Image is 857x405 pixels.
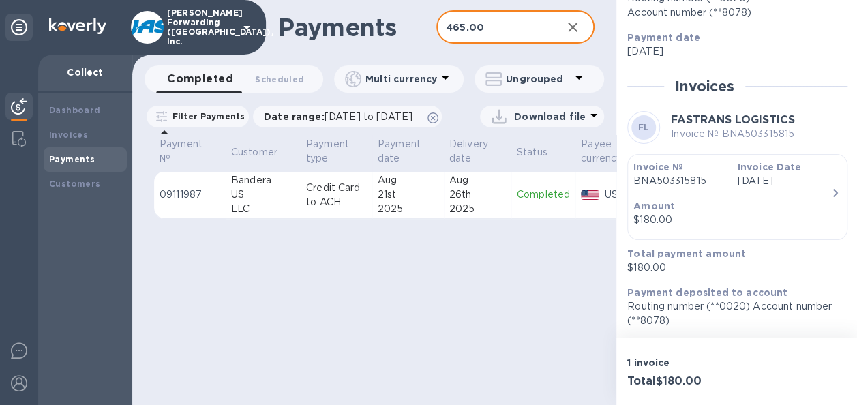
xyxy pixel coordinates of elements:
b: FL [638,122,650,132]
p: Date range : [264,110,419,123]
span: Payee currency [581,137,640,166]
div: $180.00 [633,213,830,227]
p: Status [517,145,547,160]
div: US [231,187,295,202]
div: Unpin categories [5,14,33,41]
div: 26th [449,187,506,202]
b: Payment deposited to account [627,287,787,298]
p: Invoice № BNA503315815 [671,127,795,141]
img: USD [581,190,599,200]
div: Bandera [231,173,295,187]
div: Aug [378,173,438,187]
p: Completed [517,187,570,202]
p: Filter Payments [167,110,245,122]
span: Status [517,145,565,160]
div: 2025 [378,202,438,216]
p: Payment date [378,137,421,166]
p: [PERSON_NAME] Forwarding ([GEOGRAPHIC_DATA]), Inc. [167,8,235,46]
div: Date range:[DATE] to [DATE] [253,106,442,127]
button: Invoice №BNA503315815Invoice Date[DATE]Amount$180.00 [627,154,847,240]
p: [DATE] [627,44,837,59]
b: Payments [49,154,95,164]
p: Download file [514,110,586,123]
b: Invoice Date [737,162,801,172]
p: Delivery date [449,137,488,166]
div: 2025 [449,202,506,216]
p: Routing number (**0020) Account number (**8078) [627,299,837,328]
p: [DATE] [737,174,830,188]
p: Payee currency [581,137,622,166]
b: Total payment amount [627,248,746,259]
h2: Invoices [675,78,734,95]
p: BNA503315815 [633,174,726,188]
p: Ungrouped [506,72,571,86]
h3: Total $180.00 [627,375,732,388]
p: 1 invoice [627,356,732,370]
p: Credit Card to ACH [306,181,367,209]
p: USD [605,187,640,202]
b: Amount [633,200,675,211]
b: Customers [49,179,101,189]
b: Payment date [627,32,700,43]
span: Completed [167,70,233,89]
p: Multi currency [365,72,437,86]
span: Payment № [160,137,220,166]
p: Payment № [160,137,202,166]
span: Customer [231,145,295,160]
span: Payment type [306,137,367,166]
img: Logo [49,18,106,34]
p: Collect [49,65,121,79]
p: Customer [231,145,277,160]
span: Payment date [378,137,438,166]
b: Invoices [49,130,88,140]
span: Scheduled [255,72,304,87]
div: LLC [231,202,295,216]
div: Account number (**8078) [627,5,837,20]
span: [DATE] to [DATE] [325,111,412,122]
h1: Payments [278,13,436,42]
p: 09111987 [160,187,220,202]
span: Delivery date [449,137,506,166]
b: Invoice № [633,162,683,172]
p: Payment type [306,137,349,166]
p: $180.00 [627,260,837,275]
b: Dashboard [49,105,101,115]
div: 21st [378,187,438,202]
b: FASTRANS LOGISTICS [671,113,795,126]
div: Aug [449,173,506,187]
